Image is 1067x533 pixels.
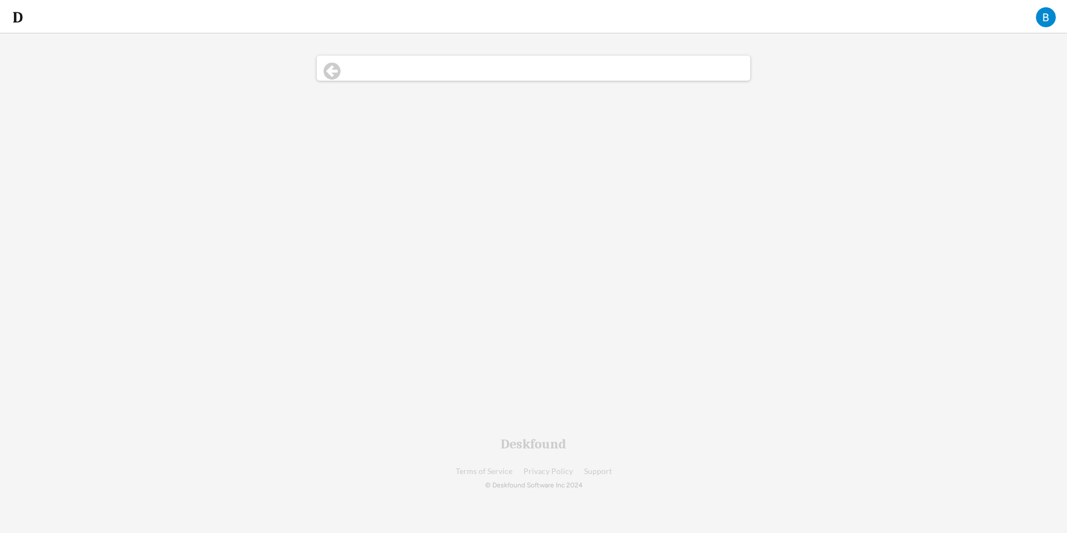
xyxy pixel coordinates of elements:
[501,437,566,451] div: Deskfound
[523,467,573,476] a: Privacy Policy
[1036,7,1056,27] img: ACg8ocI84Dj2FNK63vmQ_qoQWmsLUD-1B6TMKT-b_0J3WeWgWwHbEg=s96-c
[456,467,512,476] a: Terms of Service
[584,467,612,476] a: Support
[11,11,24,24] img: d-whitebg.png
